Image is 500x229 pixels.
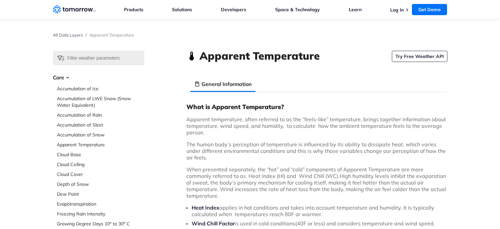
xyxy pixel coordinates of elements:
[57,95,144,108] a: Accumulation of LWE Snow (Snow Water Equivalent)
[57,220,144,227] a: Growing Degree Days 10° to 30° C
[186,141,447,161] p: The human body’s perception of temperature is influenced by its ability to dissipate heat, which ...
[57,191,144,197] a: Dew Point
[53,5,96,14] a: Home link
[412,4,447,15] a: Get Demo
[200,48,320,63] h1: Apparent Temperature
[57,161,144,168] a: Cloud Ceiling
[57,122,144,128] a: Accumulation of Sleet
[192,204,219,211] strong: Heat Index
[186,116,447,136] p: Apparent temperature, often referred to as the “feels-like” temperature, brings together informat...
[57,151,144,158] a: Cloud Base
[192,220,447,227] li: is used in cold conditions(40F or less) and considers temperature and wind speed.
[53,51,144,65] input: Filter weather parameters
[57,112,144,118] a: Accumulation of Rain
[124,7,143,13] a: Products
[202,80,252,88] h3: General Information
[186,166,447,199] p: When presented separately, the “hot” and “cold” components of Apparent Temperature are more commo...
[192,220,235,227] strong: Wind Chill Factor
[190,76,256,92] li: General Information
[57,201,144,207] a: Evapotranspiration
[53,32,83,38] a: All Data Layers
[57,181,144,187] a: Depth of Snow
[275,7,320,13] a: Space & Technology
[172,7,192,13] a: Solutions
[57,171,144,178] a: Cloud Cover
[57,141,144,148] a: Apparent Temperature
[85,32,87,38] span: /
[53,73,144,81] h3: Core
[186,103,447,111] h3: What is Apparent Temperature?
[57,211,144,217] a: Freezing Rain Intensity
[349,7,362,13] a: Learn
[392,51,447,62] a: Try Free Weather API
[390,7,404,13] a: Log In
[221,7,246,13] a: Developers
[57,131,144,138] a: Accumulation of Snow
[89,32,134,38] span: Apparent Temperature
[57,85,144,92] a: Accumulation of Ice
[192,204,447,217] li: applies in hot conditions and takes into account temperature and humidity. It is typically calcul...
